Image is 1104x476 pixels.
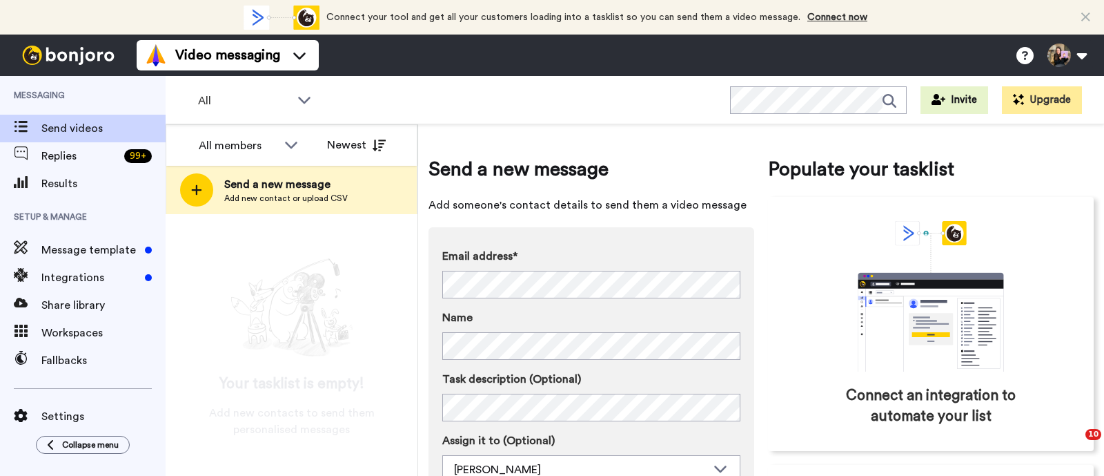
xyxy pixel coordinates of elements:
[186,405,397,438] span: Add new contacts to send them personalised messages
[17,46,120,65] img: bj-logo-header-white.svg
[41,352,166,369] span: Fallbacks
[244,6,319,30] div: animation
[41,148,119,164] span: Replies
[807,12,867,22] a: Connect now
[224,176,348,193] span: Send a new message
[145,44,167,66] img: vm-color.svg
[36,436,130,454] button: Collapse menu
[920,86,988,114] button: Invite
[1057,429,1090,462] iframe: Intercom live chat
[768,155,1094,183] span: Populate your tasklist
[41,297,166,314] span: Share library
[1002,86,1082,114] button: Upgrade
[41,120,166,137] span: Send videos
[62,439,119,450] span: Collapse menu
[827,221,1034,372] div: animation
[317,131,396,159] button: Newest
[827,385,1035,427] span: Connect an integration to automate your list
[223,253,361,363] img: ready-set-action.png
[219,374,364,394] span: Your tasklist is empty!
[442,248,740,265] label: Email address*
[41,242,139,258] span: Message template
[1085,429,1101,440] span: 10
[41,269,139,286] span: Integrations
[124,149,152,163] div: 99 +
[442,310,473,326] span: Name
[428,197,754,213] span: Add someone's contact details to send them a video message
[428,155,754,183] span: Send a new message
[442,432,740,449] label: Assign it to (Optional)
[442,371,740,388] label: Task description (Optional)
[41,408,166,425] span: Settings
[41,175,166,192] span: Results
[224,193,348,204] span: Add new contact or upload CSV
[199,137,277,154] div: All members
[41,325,166,341] span: Workspaces
[198,93,290,109] span: All
[326,12,800,22] span: Connect your tool and get all your customers loading into a tasklist so you can send them a video...
[175,46,280,65] span: Video messaging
